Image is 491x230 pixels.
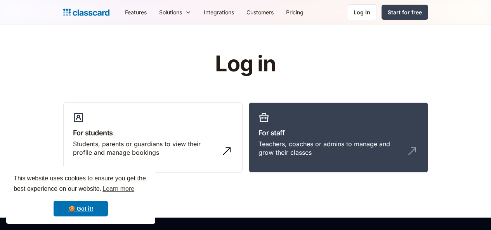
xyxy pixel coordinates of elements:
a: Start for free [382,5,428,20]
span: This website uses cookies to ensure you get the best experience on our website. [14,174,148,195]
a: learn more about cookies [101,183,135,195]
div: Teachers, coaches or admins to manage and grow their classes [259,140,403,157]
a: Pricing [280,3,310,21]
h3: For students [73,128,233,138]
a: Logo [63,7,109,18]
a: dismiss cookie message [54,201,108,216]
h1: Log in [122,52,369,76]
a: For studentsStudents, parents or guardians to view their profile and manage bookings [63,102,243,173]
div: Start for free [388,8,422,16]
div: cookieconsent [6,166,155,224]
div: Log in [354,8,370,16]
div: Solutions [159,8,182,16]
a: Integrations [198,3,240,21]
div: Students, parents or guardians to view their profile and manage bookings [73,140,217,157]
a: Log in [347,4,377,20]
h3: For staff [259,128,418,138]
a: Customers [240,3,280,21]
a: Features [119,3,153,21]
div: Solutions [153,3,198,21]
a: For staffTeachers, coaches or admins to manage and grow their classes [249,102,428,173]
